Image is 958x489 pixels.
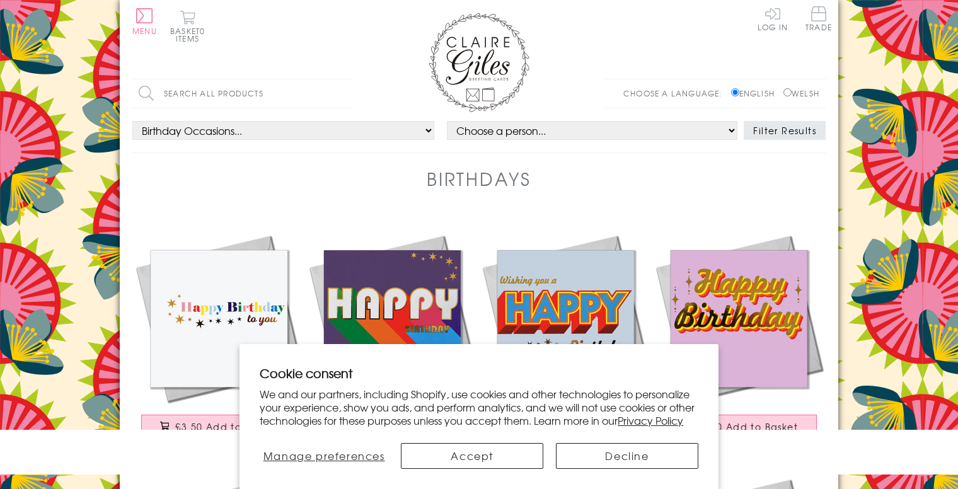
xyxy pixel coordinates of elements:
[132,8,157,35] button: Menu
[306,232,479,451] a: Birthday Card, Happy Birthday, Rainbow colours, with gold foil £3.50 Add to Basket
[427,166,531,192] h1: Birthdays
[783,88,819,99] label: Welsh
[652,232,826,451] a: Birthday Card, Happy Birthday, Pink background and stars, with gold foil £3.50 Add to Basket
[132,25,157,37] span: Menu
[731,88,781,99] label: English
[805,6,832,33] a: Trade
[429,13,529,112] img: Claire Giles Greetings Cards
[623,88,729,99] p: Choose a language:
[744,121,826,140] button: Filter Results
[618,413,683,428] a: Privacy Policy
[805,6,832,31] span: Trade
[401,443,543,469] button: Accept
[141,415,297,438] button: £3.50 Add to Basket
[652,232,826,405] img: Birthday Card, Happy Birthday, Pink background and stars, with gold foil
[661,415,817,438] button: £3.50 Add to Basket
[556,443,698,469] button: Decline
[731,88,739,96] input: English
[306,232,479,405] img: Birthday Card, Happy Birthday, Rainbow colours, with gold foil
[175,420,278,433] span: £3.50 Add to Basket
[260,443,388,469] button: Manage preferences
[263,448,385,463] span: Manage preferences
[132,79,353,108] input: Search all products
[170,10,205,42] button: Basket0 items
[176,25,205,44] span: 0 items
[260,364,698,382] h2: Cookie consent
[758,6,788,31] a: Log In
[479,232,652,451] a: Birthday Card, Wishing you a Happy Birthday, Block letters, with gold foil £3.50 Add to Basket
[132,232,306,451] a: Birthday Card, Happy Birthday to You, Rainbow colours, with gold foil £3.50 Add to Basket
[479,232,652,405] img: Birthday Card, Wishing you a Happy Birthday, Block letters, with gold foil
[132,232,306,405] img: Birthday Card, Happy Birthday to You, Rainbow colours, with gold foil
[260,388,698,427] p: We and our partners, including Shopify, use cookies and other technologies to personalize your ex...
[783,88,792,96] input: Welsh
[695,420,798,433] span: £3.50 Add to Basket
[340,79,353,108] input: Search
